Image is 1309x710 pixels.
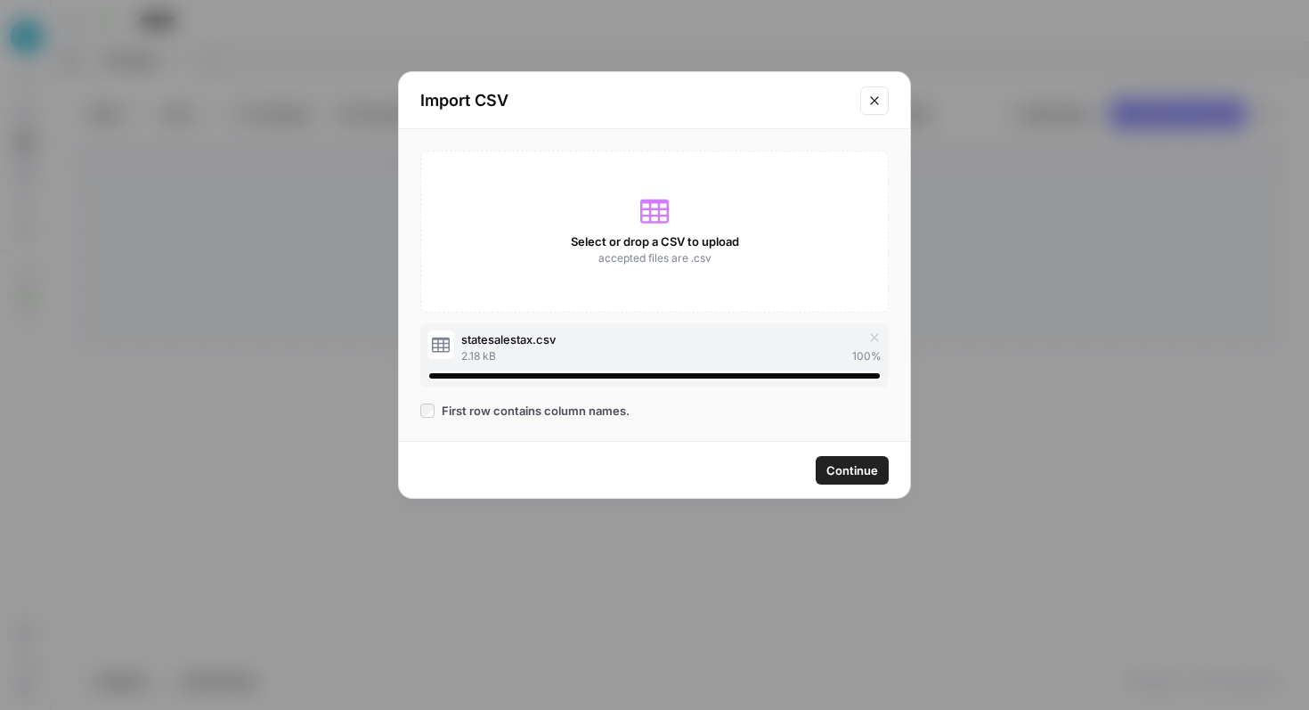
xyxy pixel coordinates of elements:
span: Select or drop a CSV to upload [571,233,739,250]
span: 100 % [852,348,882,364]
button: Continue [816,456,889,485]
span: accepted files are .csv [598,250,711,266]
span: 2.18 kB [461,348,496,364]
button: Close modal [860,86,889,115]
input: First row contains column names. [420,404,435,418]
span: statesalestax.csv [461,331,556,348]
span: First row contains column names. [442,402,630,420]
span: Continue [826,461,878,479]
h2: Import CSV [420,88,850,113]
